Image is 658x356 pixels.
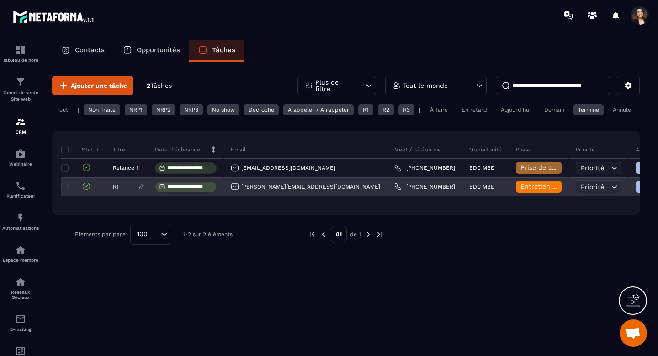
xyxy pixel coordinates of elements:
[2,205,39,237] a: automationsautomationsAutomatisations
[283,104,354,115] div: A appeler / A rappeler
[315,79,356,92] p: Plus de filtre
[2,270,39,307] a: social-networksocial-networkRéseaux Sociaux
[151,229,159,239] input: Search for option
[394,146,441,153] p: Meet / Téléphone
[152,104,175,115] div: NRP2
[576,146,595,153] p: Priorité
[52,104,73,115] div: Tout
[75,46,105,54] p: Contacts
[403,82,448,89] p: Tout le monde
[180,104,203,115] div: NRP3
[620,319,647,347] a: Ouvrir le chat
[147,81,172,90] p: 2
[2,173,39,205] a: schedulerschedulerPlanificateur
[2,194,39,199] p: Planificateur
[2,70,39,109] a: formationformationTunnel de vente Site web
[358,104,373,115] div: R1
[457,104,492,115] div: En retard
[231,146,246,153] p: Email
[113,183,119,190] p: R1
[2,258,39,263] p: Espace membre
[207,104,239,115] div: No show
[496,104,535,115] div: Aujourd'hui
[376,230,384,238] img: next
[189,40,244,62] a: Tâches
[2,109,39,141] a: formationformationCRM
[125,104,147,115] div: NRP1
[2,141,39,173] a: automationsautomationsWebinaire
[469,165,494,171] p: BDC MBE
[15,212,26,223] img: automations
[15,276,26,287] img: social-network
[113,146,125,153] p: Titre
[15,313,26,324] img: email
[425,104,452,115] div: À faire
[308,230,316,238] img: prev
[581,164,604,172] span: Priorité
[2,226,39,231] p: Automatisations
[212,46,235,54] p: Tâches
[319,230,328,238] img: prev
[15,148,26,159] img: automations
[331,226,347,243] p: 01
[398,104,414,115] div: R3
[71,81,127,90] span: Ajouter une tâche
[130,224,171,245] div: Search for option
[75,231,126,237] p: Éléments par page
[155,146,200,153] p: Date d’échéance
[419,107,421,113] p: |
[15,44,26,55] img: formation
[150,82,172,89] span: Tâches
[394,164,455,172] a: [PHONE_NUMBER]
[2,162,39,167] p: Webinaire
[84,104,120,115] div: Non Traité
[350,231,361,238] p: de 1
[15,76,26,87] img: formation
[2,327,39,332] p: E-mailing
[520,164,573,171] span: Prise de contact
[469,183,494,190] p: BDC MBE
[244,104,279,115] div: Décroché
[15,180,26,191] img: scheduler
[13,8,95,25] img: logo
[77,107,79,113] p: |
[2,290,39,300] p: Réseaux Sociaux
[573,104,604,115] div: Terminé
[2,90,39,102] p: Tunnel de vente Site web
[364,230,372,238] img: next
[378,104,394,115] div: R2
[2,307,39,339] a: emailemailE-mailing
[394,183,455,190] a: [PHONE_NUMBER]
[134,229,151,239] span: 100
[113,165,138,171] p: Relance 1
[15,116,26,127] img: formation
[183,231,233,237] p: 1-2 sur 2 éléments
[540,104,569,115] div: Demain
[52,76,133,95] button: Ajouter une tâche
[2,237,39,270] a: automationsautomationsEspace membre
[52,40,114,62] a: Contacts
[520,183,588,190] span: Entretien découverte
[516,146,531,153] p: Phase
[2,129,39,135] p: CRM
[15,244,26,255] img: automations
[581,183,604,190] span: Priorité
[636,146,653,153] p: Action
[2,38,39,70] a: formationformationTableau de bord
[137,46,180,54] p: Opportunités
[469,146,502,153] p: Opportunité
[2,58,39,63] p: Tableau de bord
[114,40,189,62] a: Opportunités
[608,104,636,115] div: Annulé
[64,146,99,153] p: Statut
